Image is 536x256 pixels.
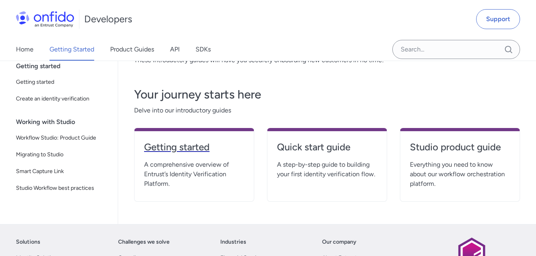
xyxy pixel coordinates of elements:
span: Smart Capture Link [16,167,108,176]
h1: Developers [84,13,132,26]
h4: Quick start guide [277,141,377,154]
span: Getting started [16,77,108,87]
a: Home [16,38,34,61]
a: Product Guides [110,38,154,61]
a: Our company [322,237,356,247]
a: Workflow Studio: Product Guide [13,130,111,146]
span: Workflow Studio: Product Guide [16,133,108,143]
a: Getting Started [49,38,94,61]
div: Working with Studio [16,114,115,130]
h3: Your journey starts here [134,87,520,102]
h4: Studio product guide [410,141,510,154]
input: Onfido search input field [392,40,520,59]
a: Support [476,9,520,29]
a: Industries [220,237,246,247]
span: Delve into our introductory guides [134,106,520,115]
a: Getting started [144,141,244,160]
span: Studio Workflow best practices [16,183,108,193]
a: Smart Capture Link [13,163,111,179]
a: Getting started [13,74,111,90]
img: Onfido Logo [16,11,74,27]
span: Everything you need to know about our workflow orchestration platform. [410,160,510,189]
a: API [170,38,180,61]
span: A comprehensive overview of Entrust’s Identity Verification Platform. [144,160,244,189]
a: Studio Workflow best practices [13,180,111,196]
a: Challenges we solve [118,237,170,247]
a: SDKs [196,38,211,61]
a: Migrating to Studio [13,147,111,163]
a: Create an identity verification [13,91,111,107]
a: Quick start guide [277,141,377,160]
div: Getting started [16,58,115,74]
span: A step-by-step guide to building your first identity verification flow. [277,160,377,179]
a: Studio product guide [410,141,510,160]
a: Solutions [16,237,40,247]
h4: Getting started [144,141,244,154]
span: Create an identity verification [16,94,108,104]
span: Migrating to Studio [16,150,108,160]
